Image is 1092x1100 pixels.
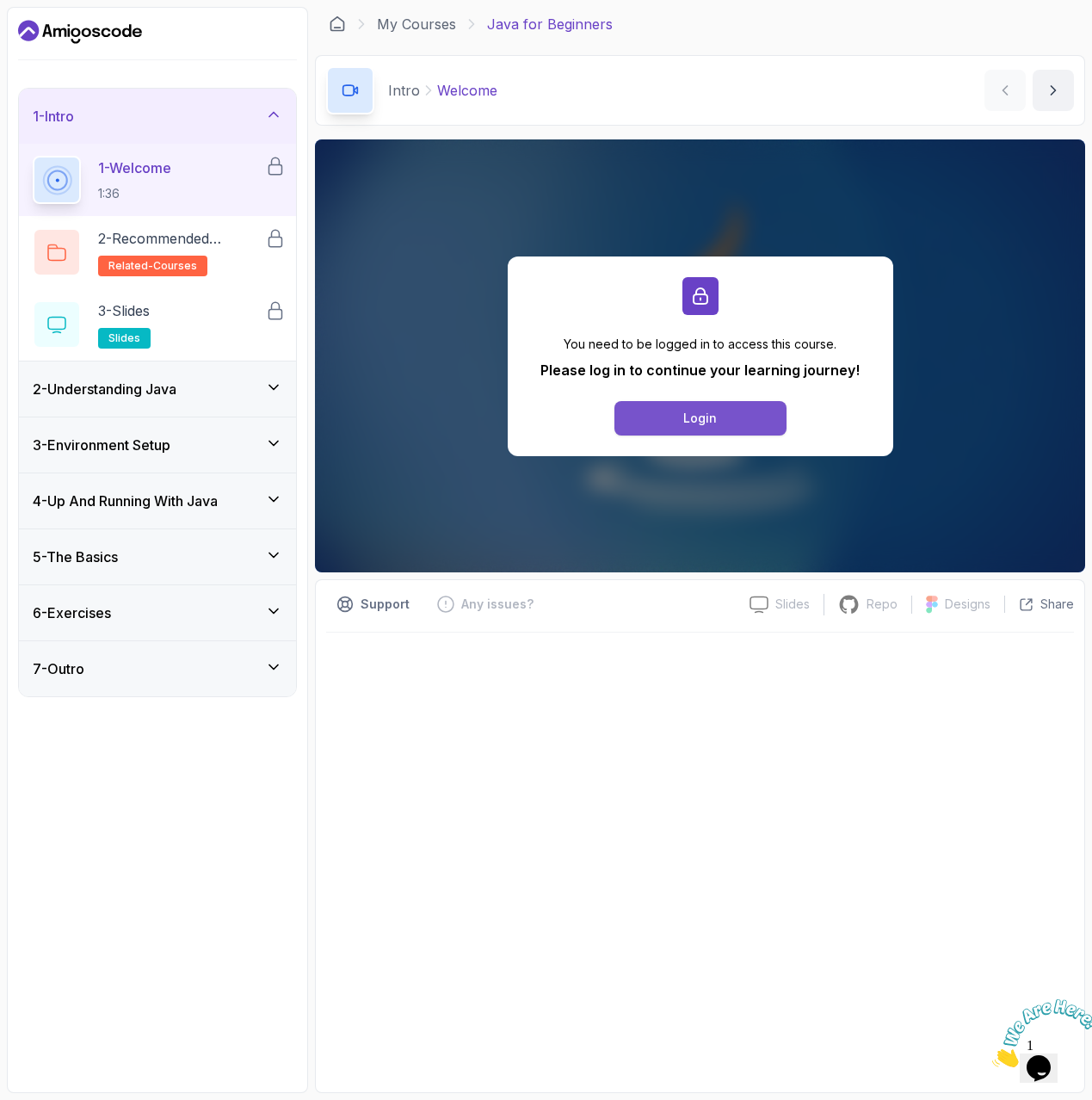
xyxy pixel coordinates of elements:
p: Any issues? [461,596,534,613]
p: You need to be logged in to access this course. [540,336,860,353]
div: Login [683,410,717,427]
h3: 6 - Exercises [33,603,111,623]
p: Java for Beginners [487,14,613,34]
button: 2-Understanding Java [19,362,296,417]
button: 3-Slidesslides [33,300,282,349]
p: 2 - Recommended Courses [98,228,265,249]
button: 1-Welcome1:36 [33,156,282,204]
button: Support button [326,590,420,618]
p: 1:36 [98,185,171,202]
p: 1 - Welcome [98,158,171,178]
span: 1 [7,7,14,22]
p: 3 - Slides [98,300,150,321]
a: Dashboard [329,15,346,33]
p: Intro [388,80,420,101]
button: 7-Outro [19,641,296,696]
p: Share [1040,596,1074,613]
p: Designs [945,596,990,613]
h3: 7 - Outro [33,658,84,679]
h3: 5 - The Basics [33,547,118,567]
p: Welcome [437,80,497,101]
button: 5-The Basics [19,529,296,584]
a: My Courses [377,14,456,34]
h3: 3 - Environment Setup [33,435,170,455]
span: related-courses [108,259,197,273]
button: 4-Up And Running With Java [19,473,296,528]
p: Slides [775,596,810,613]
button: Login [614,401,787,436]
h3: 1 - Intro [33,106,74,127]
button: next content [1033,70,1074,111]
button: 1-Intro [19,89,296,144]
a: Dashboard [18,18,142,46]
button: Share [1004,596,1074,613]
iframe: chat widget [985,992,1092,1074]
h3: 4 - Up And Running With Java [33,491,218,511]
button: 3-Environment Setup [19,417,296,473]
p: Support [361,596,410,613]
p: Repo [867,596,898,613]
span: slides [108,331,140,345]
button: previous content [984,70,1026,111]
img: Chat attention grabber [7,7,114,75]
h3: 2 - Understanding Java [33,379,176,399]
p: Please log in to continue your learning journey! [540,360,860,380]
button: 2-Recommended Coursesrelated-courses [33,228,282,276]
button: 6-Exercises [19,585,296,640]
